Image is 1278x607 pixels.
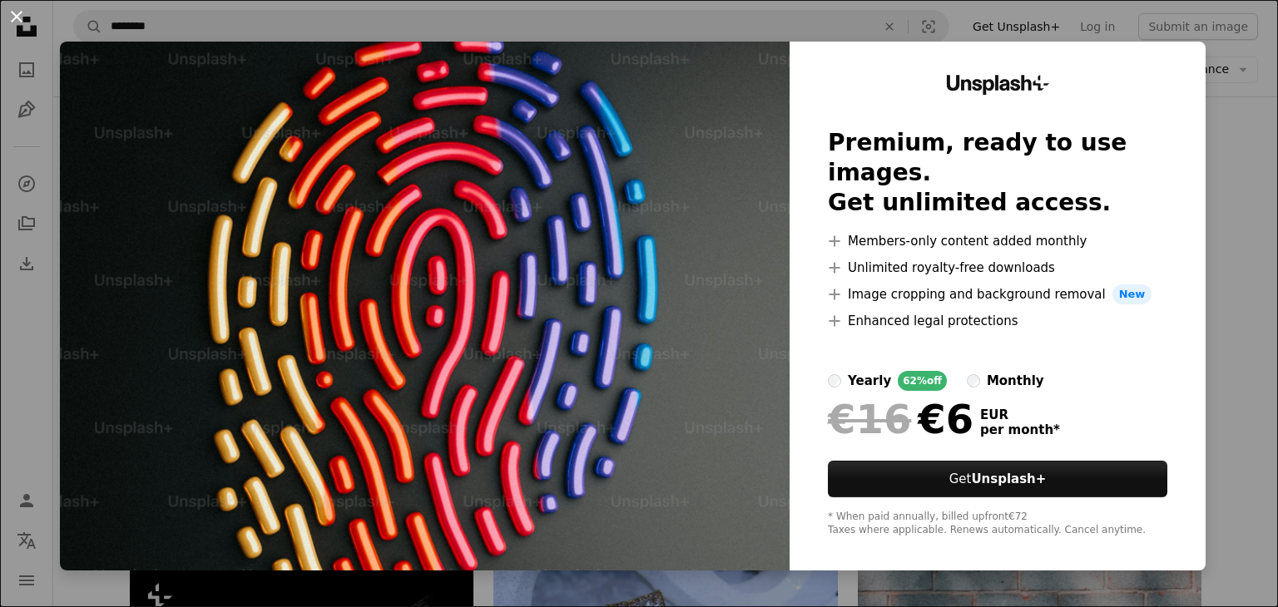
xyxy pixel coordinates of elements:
[1112,284,1152,304] span: New
[980,407,1060,422] span: EUR
[828,258,1167,278] li: Unlimited royalty-free downloads
[828,461,1167,497] button: GetUnsplash+
[828,231,1167,251] li: Members-only content added monthly
[987,371,1044,391] div: monthly
[828,284,1167,304] li: Image cropping and background removal
[828,511,1167,537] div: * When paid annually, billed upfront €72 Taxes where applicable. Renews automatically. Cancel any...
[828,128,1167,218] h2: Premium, ready to use images. Get unlimited access.
[967,374,980,387] input: monthly
[828,397,973,441] div: €6
[980,422,1060,437] span: per month *
[971,471,1046,486] strong: Unsplash+
[828,311,1167,331] li: Enhanced legal protections
[898,371,947,391] div: 62% off
[828,374,841,387] input: yearly62%off
[848,371,891,391] div: yearly
[828,397,911,441] span: €16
